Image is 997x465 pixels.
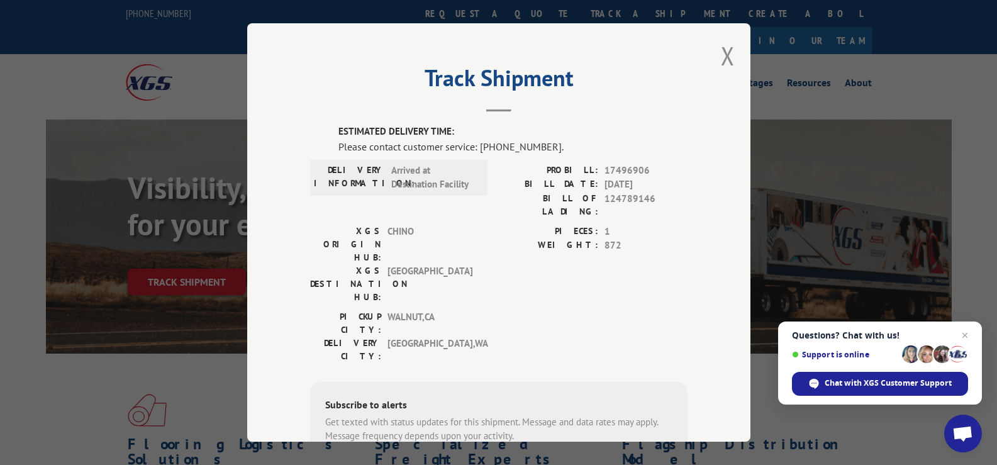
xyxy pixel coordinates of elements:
span: 124789146 [604,192,688,218]
label: WEIGHT: [499,238,598,253]
div: Open chat [944,415,982,452]
span: Support is online [792,350,898,359]
span: 1 [604,225,688,239]
label: DELIVERY INFORMATION: [314,164,385,192]
div: Chat with XGS Customer Support [792,372,968,396]
span: CHINO [387,225,472,264]
span: [DATE] [604,177,688,192]
span: [GEOGRAPHIC_DATA] , WA [387,337,472,363]
label: ESTIMATED DELIVERY TIME: [338,125,688,139]
label: PROBILL: [499,164,598,178]
button: Close modal [721,39,735,72]
span: 872 [604,238,688,253]
label: DELIVERY CITY: [310,337,381,363]
span: WALNUT , CA [387,310,472,337]
label: XGS DESTINATION HUB: [310,264,381,304]
span: Arrived at Destination Facility [391,164,476,192]
span: Close chat [957,328,972,343]
label: PICKUP CITY: [310,310,381,337]
label: XGS ORIGIN HUB: [310,225,381,264]
div: Please contact customer service: [PHONE_NUMBER]. [338,139,688,154]
span: Chat with XGS Customer Support [825,378,952,389]
label: PIECES: [499,225,598,239]
div: Get texted with status updates for this shipment. Message and data rates may apply. Message frequ... [325,415,672,444]
span: Questions? Chat with us! [792,330,968,340]
label: BILL OF LADING: [499,192,598,218]
label: BILL DATE: [499,177,598,192]
div: Subscribe to alerts [325,397,672,415]
h2: Track Shipment [310,69,688,93]
span: [GEOGRAPHIC_DATA] [387,264,472,304]
span: 17496906 [604,164,688,178]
